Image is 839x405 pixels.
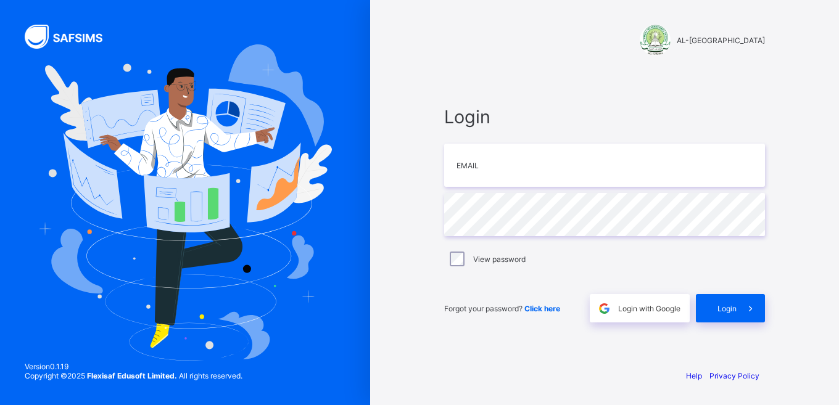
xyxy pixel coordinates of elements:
img: SAFSIMS Logo [25,25,117,49]
span: Login with Google [618,304,680,313]
span: Copyright © 2025 All rights reserved. [25,371,242,380]
strong: Flexisaf Edusoft Limited. [87,371,177,380]
span: Login [444,106,765,128]
a: Click here [524,304,560,313]
span: Forgot your password? [444,304,560,313]
a: Help [686,371,702,380]
img: Hero Image [38,44,332,360]
span: Login [717,304,737,313]
span: AL-[GEOGRAPHIC_DATA] [677,36,765,45]
a: Privacy Policy [709,371,759,380]
span: Version 0.1.19 [25,362,242,371]
label: View password [473,255,526,264]
img: google.396cfc9801f0270233282035f929180a.svg [597,301,611,316]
